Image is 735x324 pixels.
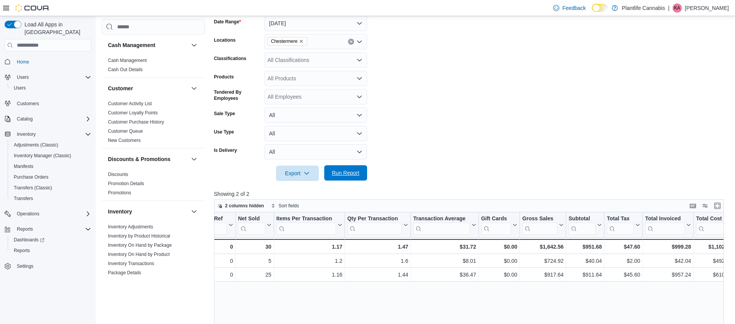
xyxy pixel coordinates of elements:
[14,57,91,66] span: Home
[214,55,247,62] label: Classifications
[522,215,563,235] button: Gross Sales
[102,56,205,77] div: Cash Management
[14,209,91,218] span: Operations
[17,59,29,65] span: Home
[568,215,596,235] div: Subtotal
[696,215,726,235] div: Total Cost
[108,155,170,163] h3: Discounts & Promotions
[568,257,602,266] div: $40.04
[5,53,91,291] nav: Complex example
[413,215,470,235] div: Transaction Average
[2,56,94,67] button: Home
[108,251,170,257] span: Inventory On Hand by Product
[481,270,517,280] div: $0.00
[347,270,408,280] div: 1.44
[568,215,602,235] button: Subtotal
[11,162,91,171] span: Manifests
[332,169,359,177] span: Run Report
[271,37,297,45] span: Chestermere
[108,85,133,92] h3: Customer
[108,138,140,143] a: New Customers
[347,215,402,235] div: Qty Per Transaction
[191,215,227,235] div: Invoices Ref
[8,172,94,182] button: Purchase Orders
[276,242,342,251] div: 1.17
[108,181,144,186] a: Promotion Details
[108,41,188,49] button: Cash Management
[522,215,557,235] div: Gross Sales
[191,270,233,280] div: 0
[102,99,205,148] div: Customer
[645,270,691,280] div: $957.24
[276,257,343,266] div: 1.2
[108,270,141,275] a: Package Details
[645,242,691,251] div: $999.28
[413,242,476,251] div: $31.72
[8,193,94,204] button: Transfers
[14,209,42,218] button: Operations
[356,57,363,63] button: Open list of options
[279,203,299,209] span: Sort fields
[481,257,517,266] div: $0.00
[276,215,342,235] button: Items Per Transaction
[14,153,71,159] span: Inventory Manager (Classic)
[685,3,729,13] p: [PERSON_NAME]
[225,203,264,209] span: 2 columns hidden
[108,110,158,116] span: Customer Loyalty Points
[607,215,634,235] div: Total Tax
[11,246,33,255] a: Reports
[673,3,682,13] div: Kieran Alvas
[191,215,227,223] div: Invoices Ref
[607,215,640,235] button: Total Tax
[108,128,143,134] span: Customer Queue
[11,183,55,192] a: Transfers (Classic)
[11,151,74,160] a: Inventory Manager (Classic)
[645,215,691,235] button: Total Invoiced
[108,129,143,134] a: Customer Queue
[674,3,680,13] span: KA
[276,166,319,181] button: Export
[568,215,596,223] div: Subtotal
[108,181,144,187] span: Promotion Details
[265,16,367,31] button: [DATE]
[17,263,33,269] span: Settings
[14,130,39,139] button: Inventory
[413,270,476,280] div: $36.47
[14,174,49,180] span: Purchase Orders
[562,4,586,12] span: Feedback
[2,129,94,140] button: Inventory
[108,119,164,125] span: Customer Purchase History
[238,257,271,266] div: 5
[668,3,670,13] p: |
[11,162,36,171] a: Manifests
[189,41,199,50] button: Cash Management
[522,215,557,223] div: Gross Sales
[11,173,52,182] a: Purchase Orders
[713,201,722,210] button: Enter fullscreen
[568,270,602,280] div: $911.64
[108,172,128,177] a: Discounts
[14,57,32,67] a: Home
[108,155,188,163] button: Discounts & Promotions
[11,235,47,244] a: Dashboards
[214,129,234,135] label: Use Type
[14,261,91,271] span: Settings
[347,242,408,251] div: 1.47
[11,246,91,255] span: Reports
[481,242,517,251] div: $0.00
[265,144,367,160] button: All
[108,208,188,215] button: Inventory
[14,247,30,254] span: Reports
[238,242,271,251] div: 30
[11,83,91,93] span: Users
[14,262,36,271] a: Settings
[2,261,94,272] button: Settings
[522,270,563,280] div: $917.64
[14,130,91,139] span: Inventory
[108,242,172,248] span: Inventory On Hand by Package
[108,243,172,248] a: Inventory On Hand by Package
[214,37,236,43] label: Locations
[214,147,237,153] label: Is Delivery
[356,94,363,100] button: Open list of options
[108,171,128,177] span: Discounts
